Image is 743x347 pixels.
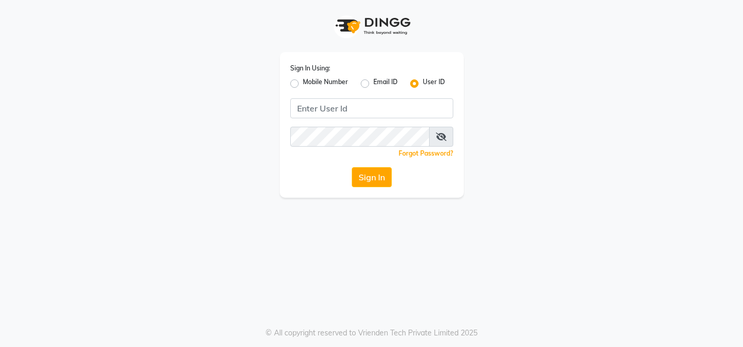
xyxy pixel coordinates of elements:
[290,98,453,118] input: Username
[399,149,453,157] a: Forgot Password?
[373,77,398,90] label: Email ID
[423,77,445,90] label: User ID
[290,127,430,147] input: Username
[290,64,330,73] label: Sign In Using:
[352,167,392,187] button: Sign In
[303,77,348,90] label: Mobile Number
[330,11,414,42] img: logo1.svg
